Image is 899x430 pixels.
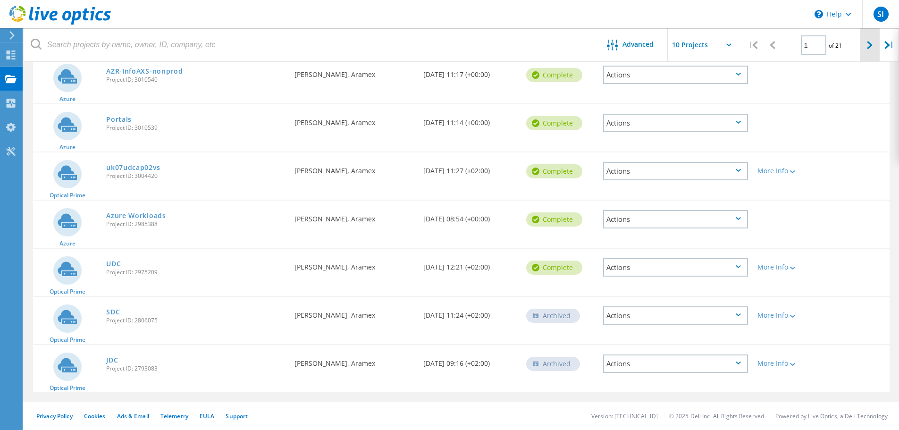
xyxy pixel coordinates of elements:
span: Optical Prime [50,289,85,295]
div: Actions [603,354,748,373]
span: of 21 [829,42,842,50]
div: | [880,28,899,62]
div: [DATE] 08:54 (+00:00) [419,201,521,232]
a: uk07udcap02vs [106,164,160,171]
div: Archived [526,357,580,371]
div: [PERSON_NAME], Aramex [290,345,418,376]
li: Powered by Live Optics, a Dell Technology [775,412,888,420]
div: [PERSON_NAME], Aramex [290,201,418,232]
a: UDC [106,261,121,267]
div: | [743,28,763,62]
span: Azure [59,241,76,246]
span: Azure [59,96,76,102]
input: Search projects by name, owner, ID, company, etc [24,28,593,61]
span: Optical Prime [50,193,85,198]
span: Project ID: 2975209 [106,270,285,275]
div: [DATE] 11:27 (+02:00) [419,152,521,184]
span: Project ID: 3010540 [106,77,285,83]
span: Project ID: 2793083 [106,366,285,371]
div: Complete [526,212,582,227]
div: Complete [526,164,582,178]
div: Actions [603,66,748,84]
a: Cookies [84,412,106,420]
span: Azure [59,144,76,150]
a: SDC [106,309,120,315]
div: Actions [603,306,748,325]
a: Privacy Policy [36,412,73,420]
div: Complete [526,68,582,82]
span: Project ID: 3004420 [106,173,285,179]
div: [DATE] 11:14 (+00:00) [419,104,521,135]
div: Actions [603,162,748,180]
div: Actions [603,114,748,132]
a: Support [226,412,248,420]
a: Live Optics Dashboard [9,20,111,26]
span: SI [877,10,884,18]
div: More Info [757,264,816,270]
div: Actions [603,258,748,277]
div: More Info [757,312,816,319]
div: [PERSON_NAME], Aramex [290,249,418,280]
a: AZR-InfoAXS-nonprod [106,68,183,75]
span: Advanced [622,41,654,48]
div: [PERSON_NAME], Aramex [290,56,418,87]
div: [DATE] 12:21 (+02:00) [419,249,521,280]
span: Optical Prime [50,337,85,343]
div: Actions [603,210,748,228]
a: Ads & Email [117,412,149,420]
span: Project ID: 3010539 [106,125,285,131]
li: Version: [TECHNICAL_ID] [591,412,658,420]
span: Optical Prime [50,385,85,391]
svg: \n [815,10,823,18]
div: [DATE] 09:16 (+02:00) [419,345,521,376]
div: More Info [757,168,816,174]
div: [DATE] 11:24 (+02:00) [419,297,521,328]
div: [DATE] 11:17 (+00:00) [419,56,521,87]
span: Project ID: 2806075 [106,318,285,323]
span: Project ID: 2985388 [106,221,285,227]
a: JDC [106,357,118,363]
a: Azure Workloads [106,212,166,219]
div: [PERSON_NAME], Aramex [290,152,418,184]
div: Complete [526,261,582,275]
div: Archived [526,309,580,323]
div: More Info [757,360,816,367]
a: EULA [200,412,214,420]
div: [PERSON_NAME], Aramex [290,104,418,135]
div: Complete [526,116,582,130]
li: © 2025 Dell Inc. All Rights Reserved [669,412,764,420]
div: [PERSON_NAME], Aramex [290,297,418,328]
a: Portals [106,116,132,123]
a: Telemetry [160,412,188,420]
